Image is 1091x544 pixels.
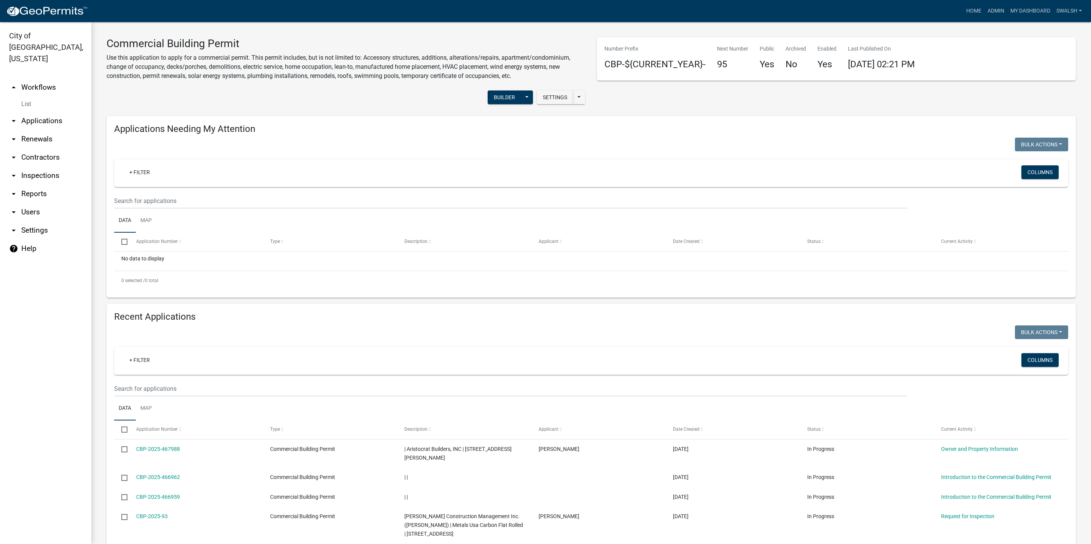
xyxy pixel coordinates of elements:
[270,239,280,244] span: Type
[9,83,18,92] i: arrow_drop_up
[404,446,512,461] span: | Aristocrat Builders, INC | 3215 ASHER WAY
[760,59,774,70] h4: Yes
[123,353,156,367] a: + Filter
[270,446,335,452] span: Commercial Building Permit
[934,233,1068,251] datatable-header-cell: Current Activity
[114,420,129,439] datatable-header-cell: Select
[114,193,907,209] input: Search for applications
[9,189,18,198] i: arrow_drop_down
[941,513,994,519] a: Request for Inspection
[9,153,18,162] i: arrow_drop_down
[531,233,666,251] datatable-header-cell: Applicant
[604,45,706,53] p: Number Prefix
[114,124,1068,135] h4: Applications Needing My Attention
[673,474,689,480] span: 08/20/2025
[9,208,18,217] i: arrow_drop_down
[9,171,18,180] i: arrow_drop_down
[114,397,136,421] a: Data
[807,474,834,480] span: In Progress
[107,53,585,81] p: Use this application to apply for a commercial permit. This permit includes, but is not limited t...
[136,474,180,480] a: CBP-2025-466962
[941,494,1051,500] a: Introduction to the Commercial Building Permit
[114,209,136,233] a: Data
[136,239,178,244] span: Application Number
[270,513,335,519] span: Commercial Building Permit
[717,59,748,70] h4: 95
[9,244,18,253] i: help
[263,420,397,439] datatable-header-cell: Type
[941,474,1051,480] a: Introduction to the Commercial Building Permit
[129,233,263,251] datatable-header-cell: Application Number
[673,494,689,500] span: 08/20/2025
[807,239,821,244] span: Status
[1021,165,1059,179] button: Columns
[270,427,280,432] span: Type
[807,494,834,500] span: In Progress
[786,59,806,70] h4: No
[404,513,523,537] span: Shireman Construction Management Inc. (Veronica Shireman) | Metals Usa Carbon Flat Rolled | 702 P...
[114,271,1068,290] div: 0 total
[817,45,837,53] p: Enabled
[941,446,1018,452] a: Owner and Property Information
[1015,325,1068,339] button: Bulk Actions
[760,45,774,53] p: Public
[539,446,579,452] span: MINKYUNG BAIK
[270,474,335,480] span: Commercial Building Permit
[136,513,168,519] a: CBP-2025-93
[488,90,521,104] button: Builder
[807,427,821,432] span: Status
[537,90,573,104] button: Settings
[270,494,335,500] span: Commercial Building Permit
[800,420,934,439] datatable-header-cell: Status
[404,239,428,244] span: Description
[673,513,689,519] span: 08/20/2025
[673,446,689,452] span: 08/22/2025
[9,226,18,235] i: arrow_drop_down
[136,494,180,500] a: CBP-2025-466959
[673,239,700,244] span: Date Created
[114,252,1068,271] div: No data to display
[397,420,531,439] datatable-header-cell: Description
[121,278,145,283] span: 0 selected /
[531,420,666,439] datatable-header-cell: Applicant
[604,59,706,70] h4: CBP-${CURRENT_YEAR}-
[1015,138,1068,151] button: Bulk Actions
[129,420,263,439] datatable-header-cell: Application Number
[941,239,973,244] span: Current Activity
[107,37,585,50] h3: Commercial Building Permit
[136,397,156,421] a: Map
[800,233,934,251] datatable-header-cell: Status
[9,135,18,144] i: arrow_drop_down
[807,446,834,452] span: In Progress
[807,513,834,519] span: In Progress
[114,311,1068,322] h4: Recent Applications
[848,59,915,70] span: [DATE] 02:21 PM
[136,427,178,432] span: Application Number
[123,165,156,179] a: + Filter
[666,233,800,251] datatable-header-cell: Date Created
[984,4,1007,18] a: Admin
[717,45,748,53] p: Next Number
[114,381,907,397] input: Search for applications
[136,209,156,233] a: Map
[539,427,558,432] span: Applicant
[848,45,915,53] p: Last Published On
[934,420,1068,439] datatable-header-cell: Current Activity
[786,45,806,53] p: Archived
[404,474,408,480] span: | |
[673,427,700,432] span: Date Created
[136,446,180,452] a: CBP-2025-467988
[1021,353,1059,367] button: Columns
[666,420,800,439] datatable-header-cell: Date Created
[817,59,837,70] h4: Yes
[1007,4,1053,18] a: My Dashboard
[9,116,18,125] i: arrow_drop_down
[963,4,984,18] a: Home
[263,233,397,251] datatable-header-cell: Type
[539,239,558,244] span: Applicant
[114,233,129,251] datatable-header-cell: Select
[941,427,973,432] span: Current Activity
[539,513,579,519] span: Veronica Mae Shireman
[404,427,428,432] span: Description
[404,494,408,500] span: | |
